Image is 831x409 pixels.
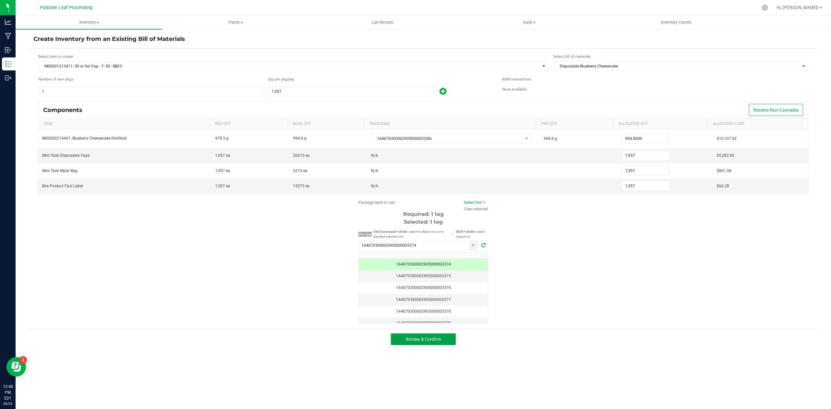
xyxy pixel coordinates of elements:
inline-svg: Analytics [5,19,11,25]
span: 1,957 ea [215,153,230,158]
th: Packages [364,118,536,130]
span: to select multiple rows or to deselect selected row [373,230,444,238]
a: Inventory [16,16,162,29]
div: Manage settings [761,5,769,11]
div: Components [43,106,87,114]
span: Mini Tank Mylar Bag [42,168,78,173]
span: Review & Confirm [406,337,441,342]
iframe: Resource center [6,357,26,377]
div: Selected: 1 tag [358,218,488,226]
span: Refresh tags [479,242,488,249]
strong: Shift + click [456,230,473,233]
th: Avail Qty [287,118,365,130]
th: Item [38,118,210,130]
span: Inventory Counts [652,19,700,25]
a: Audit [456,16,602,29]
span: Package label to use [358,200,395,205]
span: None available [502,87,527,92]
span: 1A4070300002905000003286 [371,134,523,143]
p: 12:48 PM EDT [3,384,13,401]
inline-svg: Outbound [5,75,11,81]
span: $10,107.92 [717,136,737,141]
div: 1A4070300002905000003379 [363,320,484,326]
span: Hi, [PERSON_NAME]! [776,5,819,10]
span: Box Product Fact Label [42,184,83,188]
a: Lab Results [309,16,456,29]
th: Pkg Qty [536,118,613,130]
span: BOM Instructions [502,77,531,81]
span: 15275 ea [293,184,310,188]
span: $861.08 [717,168,731,173]
span: 20610 ea [293,153,310,158]
span: 994.8 g [293,136,306,141]
th: Allocated Qty [613,118,708,130]
span: Lab Results [363,19,402,25]
div: 1A4070300002905000003374 [363,261,484,267]
span: Purpose Leaf Processing [40,5,93,10]
div: 1A4070300002905000003376 [363,285,484,291]
a: Select first 1 [464,200,485,205]
span: to select sequence [456,230,485,238]
span: | [449,232,456,237]
div: Required: 1 tag [358,210,488,218]
button: Review & Confirm [391,333,456,345]
inline-svg: Inbound [5,47,11,53]
span: N/A [371,168,378,173]
th: Req Qty [210,118,287,130]
div: 1A4070300002905000003375 [363,273,484,279]
h4: Create Inventory from an Existing Bill of Materials [33,35,813,43]
input: Search Tags [359,241,469,250]
iframe: Resource center unread badge [19,356,27,364]
span: $60.28 [717,184,729,188]
span: 6219 ea [293,168,307,173]
span: M00001213411: Oil or Sol Vap - 7- 50 - BBCC [39,62,540,71]
span: 994.8 g [544,136,557,141]
span: Select item to create [38,54,73,59]
span: M00000214401: Blueberry Cheesecake Distillate [42,136,127,141]
span: 978.5 g [215,136,229,141]
inline-svg: Inventory [5,61,11,67]
a: Plants [162,16,309,29]
span: Receive Non-Cannabis [753,107,799,113]
span: Add new output [436,91,446,95]
span: Plants [163,19,309,25]
span: Pro tips [358,232,372,237]
inline-svg: Manufacturing [5,33,11,39]
span: (ea) [288,77,293,82]
span: $5,283.90 [717,153,734,158]
a: Clear selected [464,207,488,211]
a: Inventory Counts [603,16,750,29]
span: N/A [371,153,378,158]
span: 1,957 ea [215,184,230,188]
span: Audit [456,19,602,25]
span: Disposable Blueberry Cheesecake [554,62,800,71]
button: Receive Non-Cannabis [749,104,803,116]
th: Allocated Cost [707,118,802,130]
span: Select bill of materials [553,54,591,59]
strong: Ctrl/Command + click [373,230,405,233]
p: 09/23 [3,401,13,406]
span: Number of new packages to create [38,77,73,82]
span: 1,957 ea [215,168,230,173]
span: Mini Tank Disposable Vape [42,153,90,158]
span: Quantity per package (ea) [268,77,288,82]
span: Inventory [16,19,162,25]
span: N/A [371,184,378,188]
div: 1A4070300002905000003378 [363,308,484,315]
div: 1A4070300002905000003377 [363,297,484,303]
